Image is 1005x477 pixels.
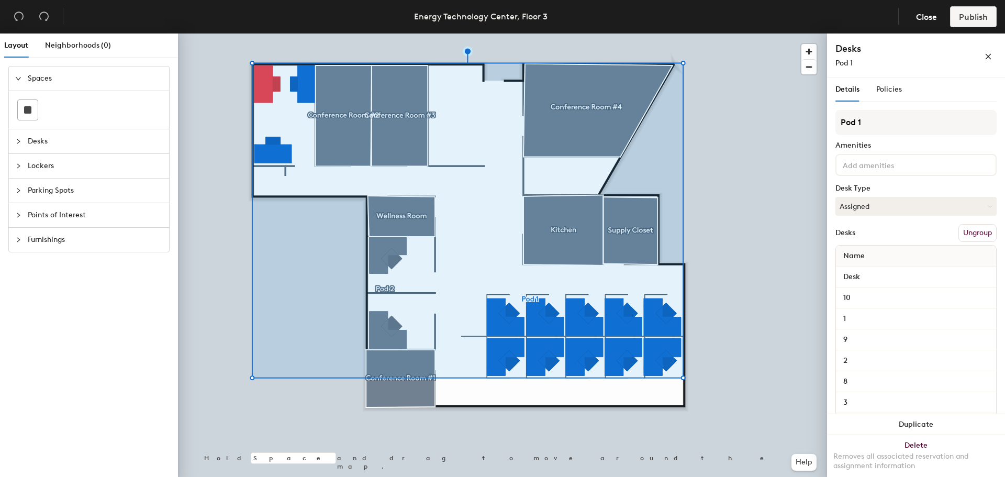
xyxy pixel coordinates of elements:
[916,12,937,22] span: Close
[838,374,994,389] input: Unnamed desk
[45,41,111,50] span: Neighborhoods (0)
[28,129,163,153] span: Desks
[15,75,21,82] span: expanded
[838,312,994,326] input: Unnamed desk
[28,228,163,252] span: Furnishings
[835,59,853,68] span: Pod 1
[841,158,935,171] input: Add amenities
[838,270,994,284] input: Unnamed desk
[907,6,946,27] button: Close
[15,212,21,218] span: collapsed
[838,291,994,305] input: Unnamed desk
[958,224,997,242] button: Ungroup
[838,332,994,347] input: Unnamed desk
[15,187,21,194] span: collapsed
[15,138,21,145] span: collapsed
[838,353,994,368] input: Unnamed desk
[15,237,21,243] span: collapsed
[28,154,163,178] span: Lockers
[414,10,548,23] div: Energy Technology Center, Floor 3
[838,395,994,410] input: Unnamed desk
[4,41,28,50] span: Layout
[876,85,902,94] span: Policies
[14,11,24,21] span: undo
[835,85,859,94] span: Details
[835,184,997,193] div: Desk Type
[8,6,29,27] button: Undo (⌘ + Z)
[833,452,999,471] div: Removes all associated reservation and assignment information
[15,163,21,169] span: collapsed
[28,66,163,91] span: Spaces
[835,229,855,237] div: Desks
[950,6,997,27] button: Publish
[28,203,163,227] span: Points of Interest
[985,53,992,60] span: close
[28,179,163,203] span: Parking Spots
[838,247,870,265] span: Name
[827,414,1005,435] button: Duplicate
[835,197,997,216] button: Assigned
[33,6,54,27] button: Redo (⌘ + ⇧ + Z)
[835,141,997,150] div: Amenities
[791,454,817,471] button: Help
[835,42,951,56] h4: Desks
